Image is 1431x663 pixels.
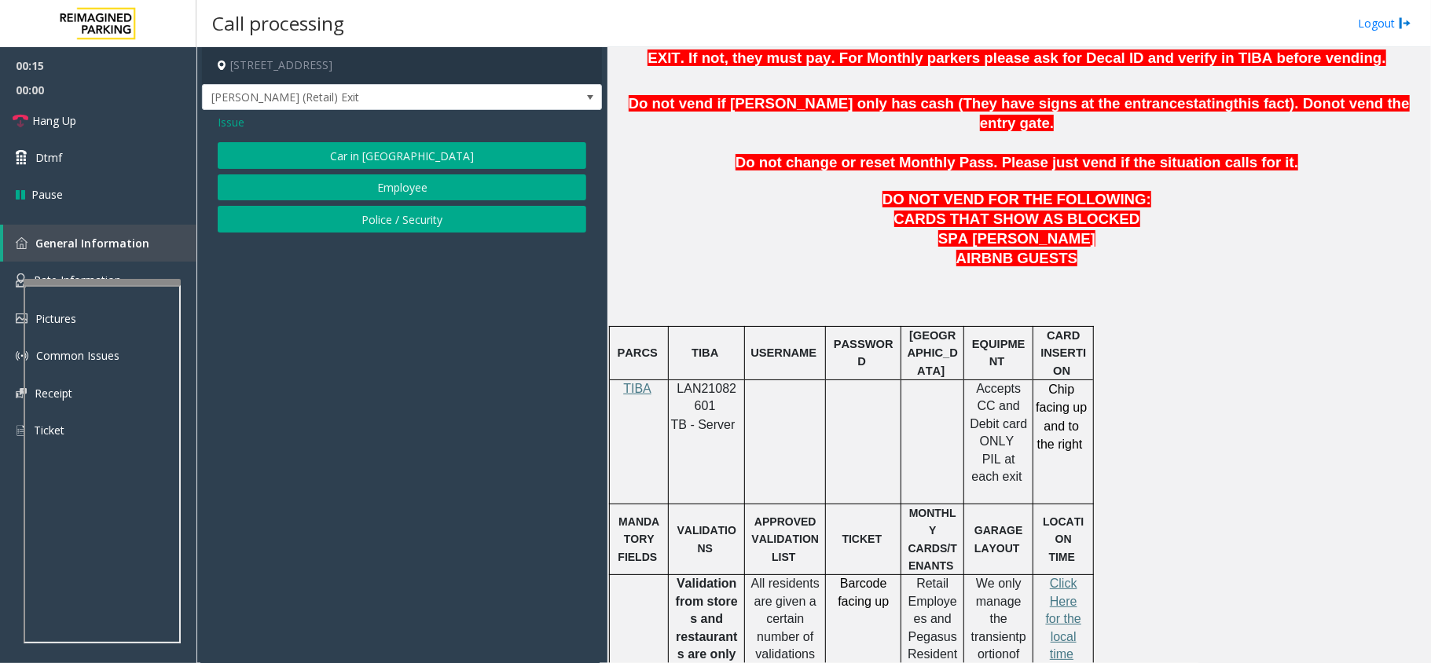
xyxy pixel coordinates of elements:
button: Employee [218,174,586,201]
span: Issue [218,114,244,130]
span: TB - Server [671,418,736,431]
img: 'icon' [16,388,27,398]
span: not vend the entry gate. [980,95,1410,131]
span: SPA [PERSON_NAME] [938,230,1095,247]
button: Car in [GEOGRAPHIC_DATA] [218,142,586,169]
span: stating [1186,95,1234,112]
span: TIBA [692,346,718,359]
span: VALIDATIONS [677,524,736,554]
span: Hang Up [32,112,76,129]
span: LOCATION TIME [1043,515,1084,563]
span: USERNAME [750,346,816,359]
span: MANDATORY FIELDS [618,515,659,563]
span: General Information [35,236,149,251]
span: [PERSON_NAME] (Retail) Exit [203,85,522,110]
img: 'icon' [16,423,26,438]
span: CARDS THAT SHOW AS BLOCKED [894,211,1140,227]
h4: [STREET_ADDRESS] [202,47,602,84]
span: Pause [31,186,63,203]
span: PASSWORD [834,338,893,368]
a: Logout [1358,15,1411,31]
span: CARD INSERTION [1040,329,1086,377]
span: Click Here for the local time [1046,577,1081,661]
span: [GEOGRAPHIC_DATA] [908,329,958,377]
span: portion [978,630,1026,661]
span: TIBA [623,382,651,395]
img: 'icon' [16,237,28,249]
span: Rate Information [34,273,121,288]
img: logout [1399,15,1411,31]
span: APPROVED VALIDATION LIST [752,515,820,563]
span: TICKET [842,533,882,545]
span: Chip facing up and to the right [1036,383,1087,451]
span: PARCS [618,346,658,359]
img: 'icon' [16,350,28,362]
span: AIRBNB GUESTS [956,250,1077,266]
a: Click Here for the local time [1046,577,1081,661]
span: this fact). Do [1234,95,1323,112]
span: Barcode facing up [838,577,889,607]
span: MONTHLY CARDS/TENANTS [908,507,957,572]
h3: Call processing [204,4,352,42]
span: Do not change or reset Monthly Pass. Please just vend if the situation calls for it. [736,154,1298,170]
span: We only manage the transient [971,577,1022,643]
span: EQUIPMENT [972,338,1026,368]
span: Dtmf [35,149,62,166]
a: TIBA [623,383,651,395]
img: 'icon' [16,313,28,324]
a: General Information [3,225,196,262]
span: Do not vend if [PERSON_NAME] only has cash (They have signs at the entrance [629,95,1186,112]
span: GARAGE LAYOUT [974,524,1022,554]
img: 'icon' [16,273,26,288]
span: PIL at each exit [972,452,1022,483]
button: Police / Security [218,206,586,233]
span: DO NOT VEND FOR THE FOLLOWING: [882,191,1151,207]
